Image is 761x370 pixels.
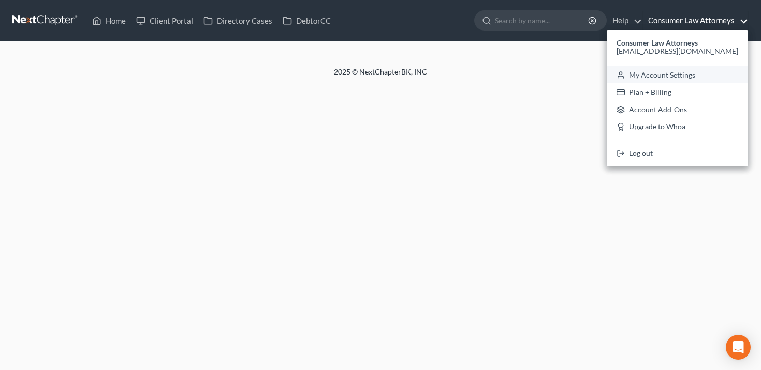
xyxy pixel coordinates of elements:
[726,335,751,360] div: Open Intercom Messenger
[495,11,590,30] input: Search by name...
[607,30,748,166] div: Consumer Law Attorneys
[87,11,131,30] a: Home
[277,11,336,30] a: DebtorCC
[607,11,642,30] a: Help
[131,11,198,30] a: Client Portal
[607,66,748,84] a: My Account Settings
[617,47,738,55] span: [EMAIL_ADDRESS][DOMAIN_NAME]
[85,67,676,85] div: 2025 © NextChapterBK, INC
[607,83,748,101] a: Plan + Billing
[198,11,277,30] a: Directory Cases
[607,119,748,136] a: Upgrade to Whoa
[643,11,748,30] a: Consumer Law Attorneys
[617,38,698,47] strong: Consumer Law Attorneys
[607,144,748,162] a: Log out
[607,101,748,119] a: Account Add-Ons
